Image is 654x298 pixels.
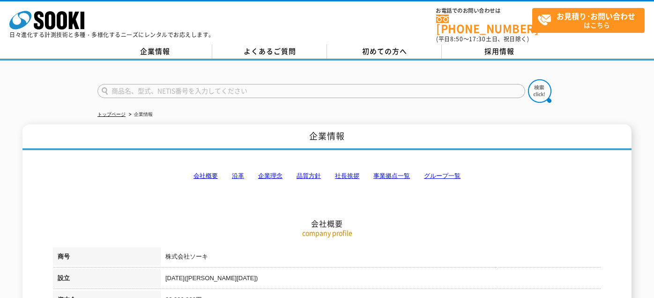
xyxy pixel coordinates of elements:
a: 企業情報 [97,45,212,59]
a: お見積り･お問い合わせはこちら [532,8,645,33]
p: 日々進化する計測技術と多種・多様化するニーズにレンタルでお応えします。 [9,32,215,38]
span: 17:30 [469,35,486,43]
a: [PHONE_NUMBER] [436,15,532,34]
th: 商号 [53,247,161,269]
p: company profile [53,228,601,238]
span: お電話でのお問い合わせは [436,8,532,14]
td: 株式会社ソーキ [161,247,601,269]
h1: 企業情報 [22,124,632,150]
a: グループ一覧 [424,172,461,179]
h2: 会社概要 [53,125,601,229]
a: 沿革 [232,172,244,179]
span: はこちら [537,8,644,32]
a: よくあるご質問 [212,45,327,59]
span: (平日 ～ 土日、祝日除く) [436,35,529,43]
a: 初めての方へ [327,45,442,59]
span: 初めての方へ [362,46,407,56]
strong: お見積り･お問い合わせ [557,10,635,22]
input: 商品名、型式、NETIS番号を入力してください [97,84,525,98]
a: トップページ [97,112,126,117]
span: 8:50 [450,35,463,43]
a: 採用情報 [442,45,557,59]
img: btn_search.png [528,79,551,103]
a: 品質方針 [297,172,321,179]
td: [DATE]([PERSON_NAME][DATE]) [161,269,601,290]
a: 事業拠点一覧 [373,172,410,179]
a: 企業理念 [258,172,282,179]
a: 会社概要 [193,172,218,179]
a: 社長挨拶 [335,172,359,179]
th: 設立 [53,269,161,290]
li: 企業情報 [127,110,153,120]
